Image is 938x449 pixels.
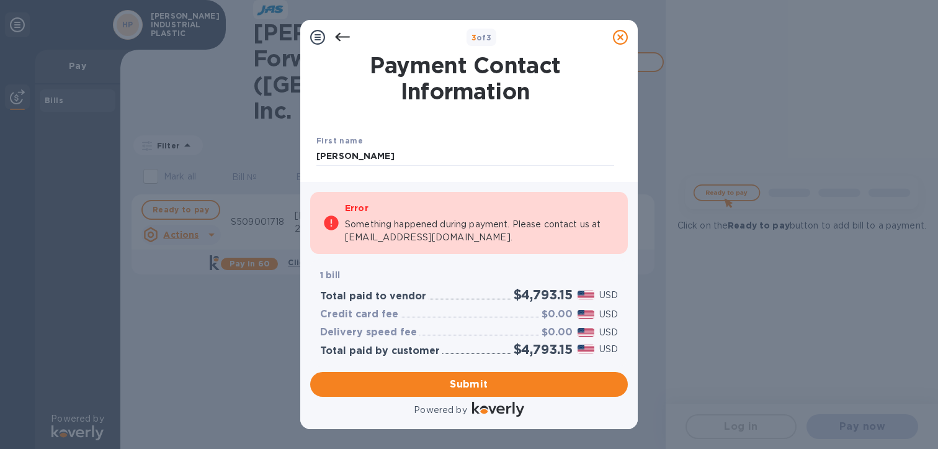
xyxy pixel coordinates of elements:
[514,342,573,357] h2: $4,793.15
[542,327,573,338] h3: $0.00
[578,328,594,337] img: USD
[316,52,614,104] h1: Payment Contact Information
[310,372,628,397] button: Submit
[316,136,363,145] b: First name
[578,345,594,353] img: USD
[599,326,618,339] p: USD
[471,33,492,42] b: of 3
[599,289,618,302] p: USD
[472,402,524,417] img: Logo
[471,33,476,42] span: 3
[599,308,618,321] p: USD
[320,291,426,302] h3: Total paid to vendor
[542,309,573,320] h3: $0.00
[345,218,615,244] p: Something happened during payment. Please contact us at [EMAIL_ADDRESS][DOMAIN_NAME].
[578,310,594,319] img: USD
[320,377,618,392] span: Submit
[320,309,398,320] h3: Credit card fee
[345,203,368,213] b: Error
[320,270,340,280] b: 1 bill
[599,343,618,356] p: USD
[414,404,467,417] p: Powered by
[320,345,440,357] h3: Total paid by customer
[320,327,417,338] h3: Delivery speed fee
[578,291,594,299] img: USD
[316,147,614,166] input: Enter your first name
[514,287,573,302] h2: $4,793.15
